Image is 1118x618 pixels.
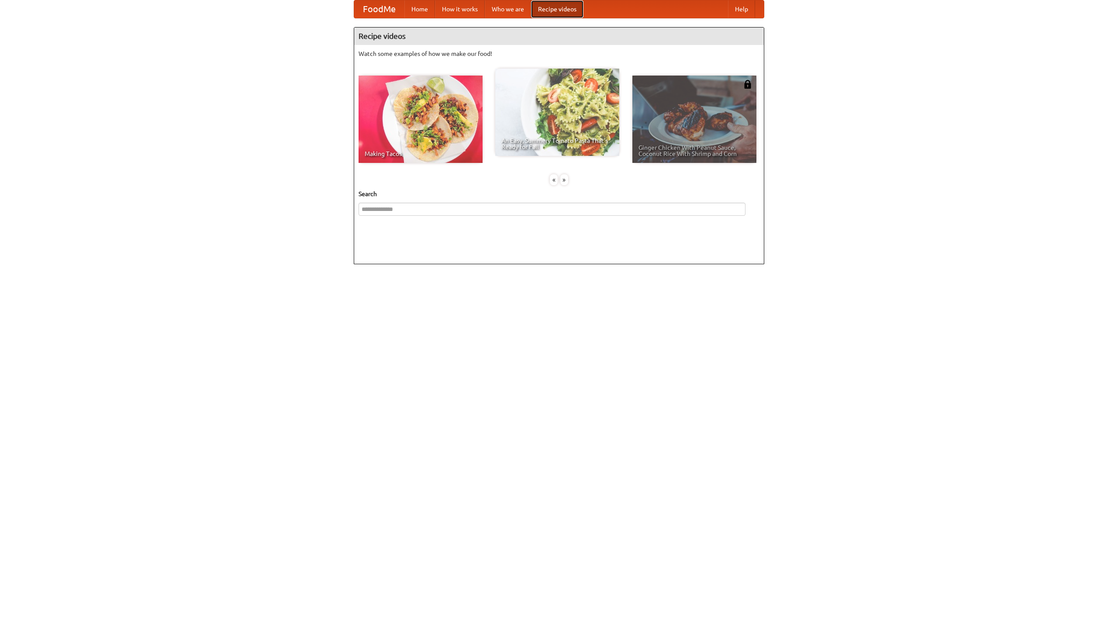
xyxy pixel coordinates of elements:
h5: Search [359,190,759,198]
a: Who we are [485,0,531,18]
span: Making Tacos [365,151,476,157]
h4: Recipe videos [354,28,764,45]
p: Watch some examples of how we make our food! [359,49,759,58]
a: Home [404,0,435,18]
a: FoodMe [354,0,404,18]
a: Making Tacos [359,76,483,163]
div: » [560,174,568,185]
a: Recipe videos [531,0,583,18]
span: An Easy, Summery Tomato Pasta That's Ready for Fall [501,138,613,150]
img: 483408.png [743,80,752,89]
a: Help [728,0,755,18]
a: How it works [435,0,485,18]
div: « [550,174,558,185]
a: An Easy, Summery Tomato Pasta That's Ready for Fall [495,69,619,156]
